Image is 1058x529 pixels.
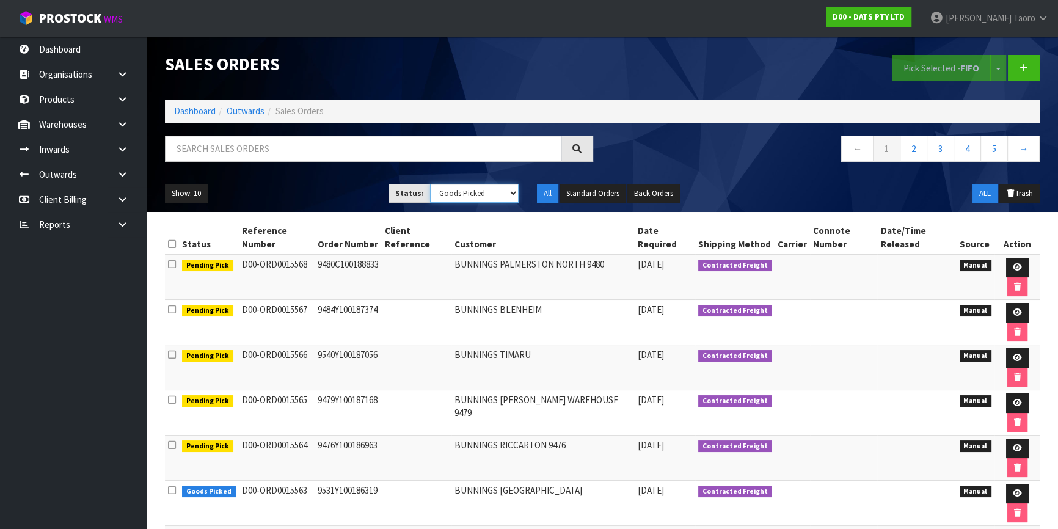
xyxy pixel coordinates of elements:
button: Trash [999,184,1040,203]
td: BUNNINGS PALMERSTON NORTH 9480 [451,254,635,300]
input: Search sales orders [165,136,561,162]
span: Manual [960,395,992,407]
span: [PERSON_NAME] [946,12,1012,24]
th: Date Required [635,221,695,254]
span: Manual [960,305,992,317]
td: D00-ORD0015565 [239,390,315,436]
td: 9484Y100187374 [315,300,382,345]
span: Contracted Freight [698,395,772,407]
span: Contracted Freight [698,440,772,453]
a: 5 [980,136,1008,162]
td: 9531Y100186319 [315,481,382,526]
a: 1 [873,136,900,162]
span: [DATE] [638,394,664,406]
button: Show: 10 [165,184,208,203]
button: All [537,184,558,203]
span: [DATE] [638,484,664,496]
td: 9540Y100187056 [315,345,382,390]
td: D00-ORD0015568 [239,254,315,300]
a: Outwards [227,105,264,117]
button: ALL [972,184,998,203]
td: BUNNINGS RICCARTON 9476 [451,436,635,481]
button: Standard Orders [560,184,626,203]
th: Shipping Method [695,221,775,254]
button: Pick Selected -FIFO [892,55,991,81]
span: Pending Pick [182,440,233,453]
span: [DATE] [638,258,664,270]
span: Goods Picked [182,486,236,498]
span: Contracted Freight [698,350,772,362]
th: Action [994,221,1040,254]
a: 4 [954,136,981,162]
a: → [1007,136,1040,162]
span: Pending Pick [182,260,233,272]
a: ← [841,136,874,162]
span: Taoro [1013,12,1035,24]
th: Date/Time Released [877,221,956,254]
th: Carrier [775,221,810,254]
h1: Sales Orders [165,55,593,74]
span: Pending Pick [182,305,233,317]
th: Connote Number [810,221,877,254]
span: Manual [960,486,992,498]
th: Status [179,221,239,254]
th: Source [957,221,995,254]
span: ProStock [39,10,101,26]
th: Reference Number [239,221,315,254]
span: Sales Orders [275,105,324,117]
strong: Status: [395,188,424,199]
span: Pending Pick [182,395,233,407]
a: 2 [900,136,927,162]
strong: D00 - DATS PTY LTD [833,12,905,22]
td: D00-ORD0015567 [239,300,315,345]
button: Back Orders [627,184,680,203]
img: cube-alt.png [18,10,34,26]
strong: FIFO [960,62,979,74]
td: 9480C100188833 [315,254,382,300]
td: 9476Y100186963 [315,436,382,481]
td: 9479Y100187168 [315,390,382,436]
a: D00 - DATS PTY LTD [826,7,911,27]
a: 3 [927,136,954,162]
th: Customer [451,221,635,254]
td: BUNNINGS BLENHEIM [451,300,635,345]
td: D00-ORD0015564 [239,436,315,481]
th: Order Number [315,221,382,254]
nav: Page navigation [611,136,1040,166]
td: BUNNINGS [GEOGRAPHIC_DATA] [451,481,635,526]
td: BUNNINGS [PERSON_NAME] WAREHOUSE 9479 [451,390,635,436]
span: Manual [960,260,992,272]
span: [DATE] [638,349,664,360]
span: Contracted Freight [698,260,772,272]
span: [DATE] [638,304,664,315]
th: Client Reference [382,221,451,254]
td: D00-ORD0015566 [239,345,315,390]
td: D00-ORD0015563 [239,481,315,526]
span: Manual [960,440,992,453]
span: Manual [960,350,992,362]
span: [DATE] [638,439,664,451]
span: Contracted Freight [698,486,772,498]
a: Dashboard [174,105,216,117]
td: BUNNINGS TIMARU [451,345,635,390]
span: Pending Pick [182,350,233,362]
small: WMS [104,13,123,25]
span: Contracted Freight [698,305,772,317]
